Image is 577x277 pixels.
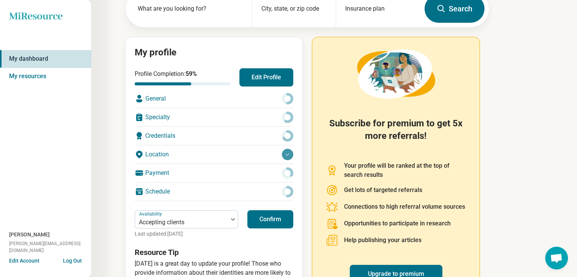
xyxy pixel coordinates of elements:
div: Location [135,145,293,164]
span: [PERSON_NAME][EMAIL_ADDRESS][DOMAIN_NAME] [9,240,91,254]
div: Credentials [135,127,293,145]
p: Help publishing your articles [344,236,421,245]
h3: Resource Tip [135,247,293,258]
p: Your profile will be ranked at the top of search results [344,161,466,179]
button: Confirm [247,210,293,228]
div: Profile Completion: [135,69,230,85]
p: Connections to high referral volume sources [344,202,465,211]
span: [PERSON_NAME] [9,231,50,239]
div: General [135,90,293,108]
div: Payment [135,164,293,182]
p: Opportunities to participate in research [344,219,451,228]
label: Availability [139,211,164,217]
div: Specialty [135,108,293,126]
h2: Subscribe for premium to get 5x more referrals! [326,117,466,152]
a: Open chat [545,247,568,269]
p: Last updated: [DATE] [135,230,238,238]
button: Edit Account [9,257,39,265]
label: What are you looking for? [138,4,243,13]
div: Schedule [135,183,293,201]
h2: My profile [135,46,293,59]
p: Get lots of targeted referrals [344,186,422,195]
button: Edit Profile [239,68,293,87]
span: 59 % [186,70,197,77]
button: Log Out [63,257,82,263]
